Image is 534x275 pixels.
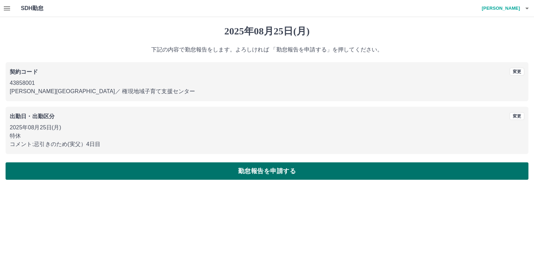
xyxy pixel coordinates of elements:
h1: 2025年08月25日(月) [6,25,528,37]
b: 契約コード [10,69,38,75]
button: 勤怠報告を申請する [6,162,528,180]
p: 下記の内容で勤怠報告をします。よろしければ 「勤怠報告を申請する」を押してください。 [6,46,528,54]
p: 特休 [10,132,524,140]
button: 変更 [510,68,524,75]
p: 43858001 [10,79,524,87]
p: [PERSON_NAME][GEOGRAPHIC_DATA] ／ 権現地域子育て支援センター [10,87,524,96]
p: コメント: 忌引きのため(実父）4日目 [10,140,524,148]
b: 出勤日・出勤区分 [10,113,55,119]
button: 変更 [510,112,524,120]
p: 2025年08月25日(月) [10,123,524,132]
